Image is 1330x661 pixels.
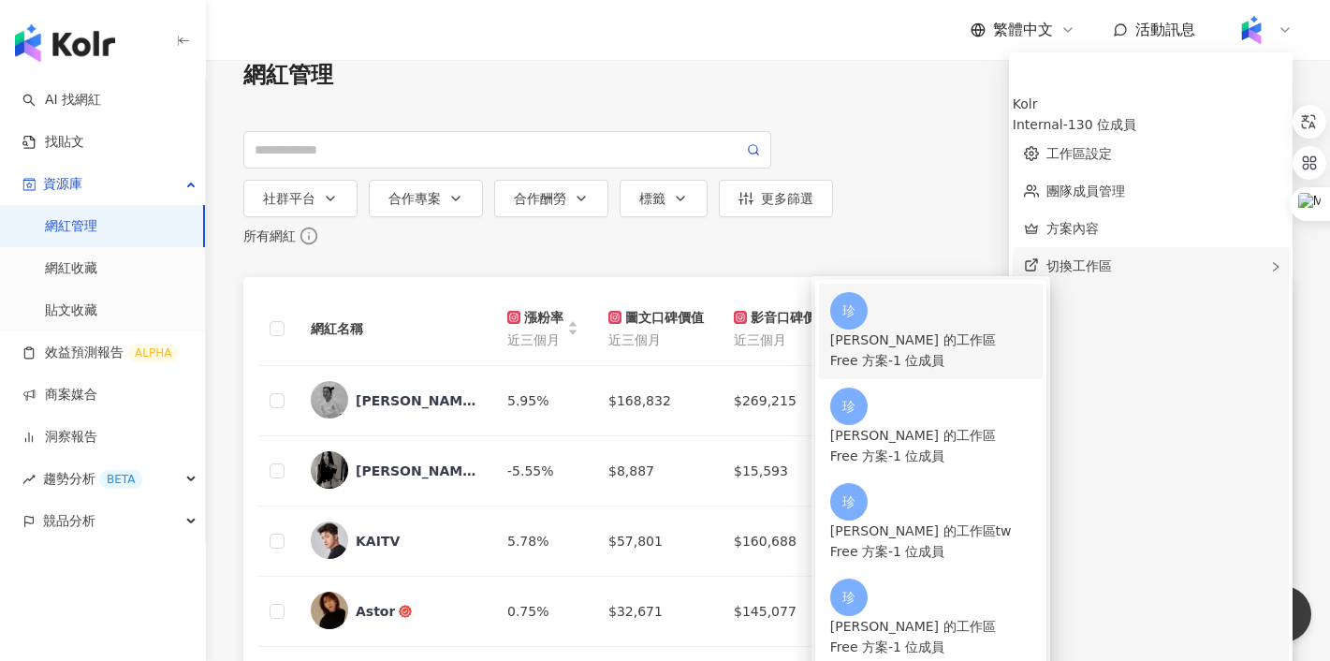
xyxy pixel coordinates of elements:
[296,292,492,366] th: 網紅名稱
[1046,184,1125,198] a: 團隊成員管理
[99,470,142,489] div: BETA
[356,391,477,410] div: [PERSON_NAME].
[1027,65,1035,85] span: K
[1270,261,1281,272] span: right
[608,601,704,622] div: $32,671
[356,602,395,621] div: Astor
[1135,21,1195,38] span: 活動訊息
[734,307,829,328] div: 影音口碑價值
[830,521,1031,541] div: [PERSON_NAME] 的工作區tw
[734,390,829,411] div: $269,215
[1046,146,1112,161] a: 工作區設定
[311,592,348,629] img: KOL Avatar
[243,60,333,92] span: 網紅管理
[356,532,400,551] div: KAITV
[45,259,97,278] a: 網紅收藏
[842,492,855,512] span: 珍
[369,180,483,217] button: 合作專案
[15,24,115,62] img: logo
[507,390,578,411] div: 5.95%
[507,601,578,622] div: 0.75%
[22,91,101,110] a: searchAI 找網紅
[608,390,704,411] div: $168,832
[22,344,179,362] a: 效益預測報告ALPHA
[620,180,708,217] button: 標籤
[243,180,358,217] button: 社群平台
[830,425,1031,446] div: [PERSON_NAME] 的工作區
[22,473,36,486] span: rise
[514,191,589,206] div: 合作酬勞
[1046,258,1112,273] span: 切換工作區
[1046,221,1099,236] a: 方案內容
[311,451,348,489] img: KOL Avatar
[356,462,477,480] div: [PERSON_NAME]
[1013,114,1289,135] div: Internal - 130 位成員
[1013,94,1289,114] div: Kolr
[830,637,1031,657] div: Free 方案 - 1 位成員
[43,163,82,205] span: 資源庫
[639,191,688,206] div: 標籤
[830,541,1031,562] div: Free 方案 - 1 位成員
[43,500,95,542] span: 競品分析
[830,616,1031,637] div: [PERSON_NAME] 的工作區
[842,301,855,321] span: 珍
[507,330,563,350] span: 近三個月
[388,191,463,206] div: 合作專案
[494,180,608,217] button: 合作酬勞
[734,330,829,350] span: 近三個月
[43,458,142,500] span: 趨勢分析
[608,531,704,551] div: $57,801
[734,461,829,481] div: $15,593
[830,330,1031,350] div: [PERSON_NAME] 的工作區
[734,531,829,551] div: $160,688
[734,601,829,622] div: $145,077
[22,386,97,404] a: 商案媒合
[608,307,704,328] div: 圖文口碑價值
[1234,12,1269,48] img: Kolr%20app%20icon%20%281%29.png
[830,350,1031,371] div: Free 方案 - 1 位成員
[507,531,578,551] div: 5.78%
[507,307,563,328] div: 漲粉率
[608,330,704,350] span: 近三個月
[311,521,348,559] img: KOL Avatar
[842,396,855,417] span: 珍
[507,461,578,481] div: -5.55%
[608,461,704,481] div: $8,887
[993,20,1053,40] span: 繁體中文
[842,587,855,608] span: 珍
[830,446,1031,466] div: Free 方案 - 1 位成員
[738,191,813,206] div: 更多篩選
[719,180,833,217] button: 更多篩選
[45,217,97,236] a: 網紅管理
[22,428,97,447] a: 洞察報告
[45,301,97,320] a: 貼文收藏
[22,133,84,152] a: 找貼文
[263,191,338,206] div: 社群平台
[243,228,296,243] div: 所有網紅
[311,381,348,419] img: KOL Avatar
